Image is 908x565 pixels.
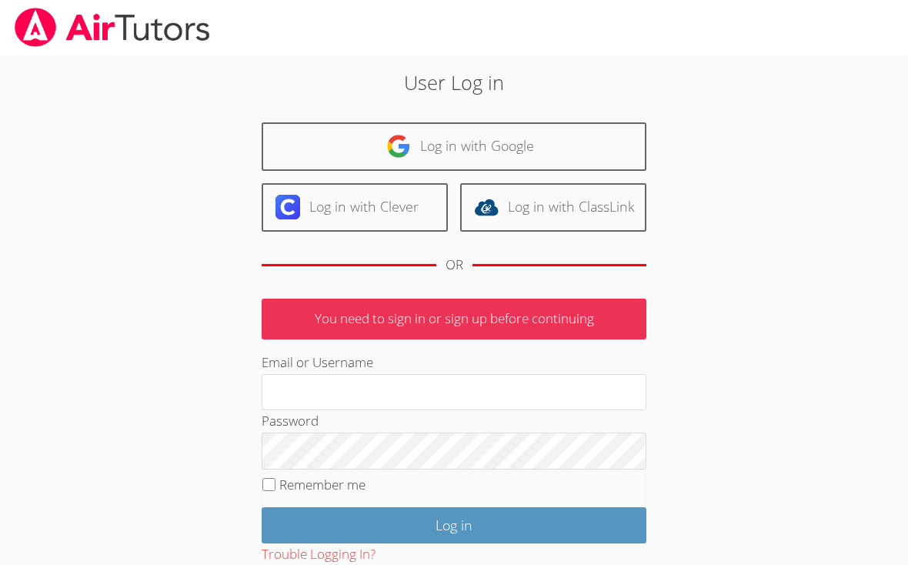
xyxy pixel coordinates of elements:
h2: User Log in [209,68,699,97]
div: OR [446,254,463,276]
img: classlink-logo-d6bb404cc1216ec64c9a2012d9dc4662098be43eaf13dc465df04b49fa7ab582.svg [474,195,499,219]
label: Email or Username [262,353,373,371]
img: airtutors_banner-c4298cdbf04f3fff15de1276eac7730deb9818008684d7c2e4769d2f7ddbe033.png [13,8,212,47]
label: Remember me [279,476,366,493]
p: You need to sign in or sign up before continuing [262,299,646,339]
input: Log in [262,507,646,543]
img: clever-logo-6eab21bc6e7a338710f1a6ff85c0baf02591cd810cc4098c63d3a4b26e2feb20.svg [275,195,300,219]
img: google-logo-50288ca7cdecda66e5e0955fdab243c47b7ad437acaf1139b6f446037453330a.svg [386,134,411,159]
label: Password [262,412,319,430]
a: Log in with Clever [262,183,448,232]
a: Log in with ClassLink [460,183,646,232]
a: Log in with Google [262,122,646,171]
